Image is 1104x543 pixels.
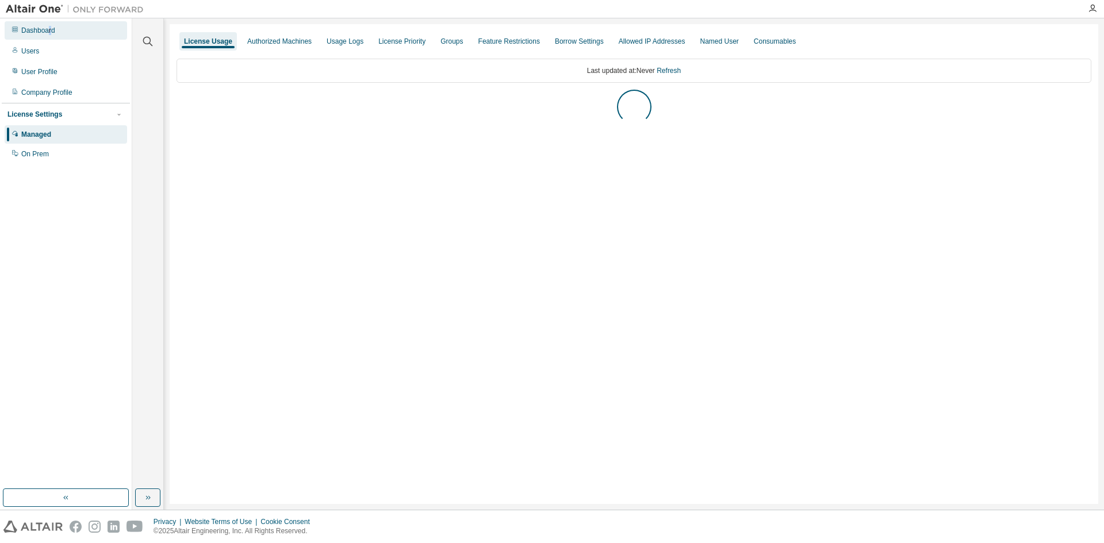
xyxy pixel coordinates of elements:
[185,517,260,526] div: Website Terms of Use
[247,37,312,46] div: Authorized Machines
[7,110,62,119] div: License Settings
[108,521,120,533] img: linkedin.svg
[89,521,101,533] img: instagram.svg
[555,37,604,46] div: Borrow Settings
[6,3,149,15] img: Altair One
[21,47,39,56] div: Users
[70,521,82,533] img: facebook.svg
[478,37,540,46] div: Feature Restrictions
[260,517,316,526] div: Cookie Consent
[619,37,685,46] div: Allowed IP Addresses
[700,37,738,46] div: Named User
[21,130,51,139] div: Managed
[440,37,463,46] div: Groups
[21,67,57,76] div: User Profile
[378,37,425,46] div: License Priority
[184,37,232,46] div: License Usage
[657,67,681,75] a: Refresh
[754,37,796,46] div: Consumables
[126,521,143,533] img: youtube.svg
[3,521,63,533] img: altair_logo.svg
[21,149,49,159] div: On Prem
[154,526,317,536] p: © 2025 Altair Engineering, Inc. All Rights Reserved.
[177,59,1091,83] div: Last updated at: Never
[21,26,55,35] div: Dashboard
[21,88,72,97] div: Company Profile
[154,517,185,526] div: Privacy
[327,37,363,46] div: Usage Logs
